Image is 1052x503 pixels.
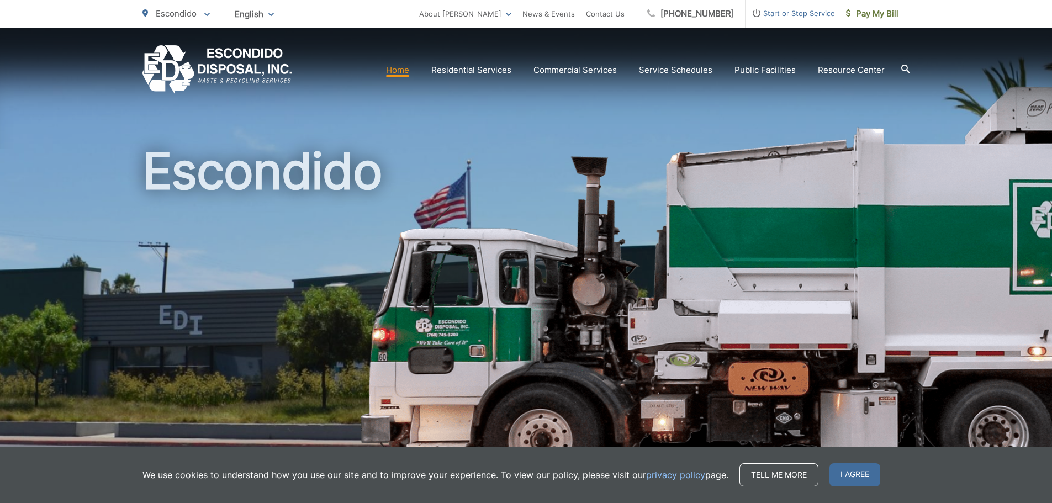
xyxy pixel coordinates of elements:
[142,45,292,94] a: EDCD logo. Return to the homepage.
[142,468,728,481] p: We use cookies to understand how you use our site and to improve your experience. To view our pol...
[386,63,409,77] a: Home
[431,63,511,77] a: Residential Services
[522,7,575,20] a: News & Events
[646,468,705,481] a: privacy policy
[142,144,910,493] h1: Escondido
[226,4,282,24] span: English
[533,63,617,77] a: Commercial Services
[739,463,818,486] a: Tell me more
[419,7,511,20] a: About [PERSON_NAME]
[156,8,197,19] span: Escondido
[734,63,796,77] a: Public Facilities
[829,463,880,486] span: I agree
[818,63,885,77] a: Resource Center
[846,7,898,20] span: Pay My Bill
[639,63,712,77] a: Service Schedules
[586,7,625,20] a: Contact Us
